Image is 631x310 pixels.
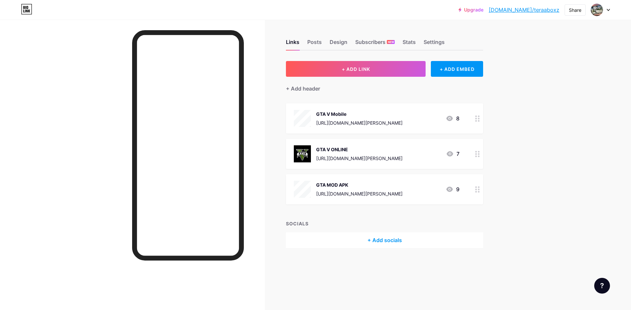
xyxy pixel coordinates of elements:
[569,7,581,13] div: Share
[316,146,403,153] div: GTA V ONLINE
[424,38,445,50] div: Settings
[355,38,395,50] div: Subscribers
[307,38,322,50] div: Posts
[286,61,426,77] button: + ADD LINK
[388,40,394,44] span: NEW
[286,232,483,248] div: + Add socials
[431,61,483,77] div: + ADD EMBED
[316,181,403,188] div: GTA MOD APK
[316,155,403,162] div: [URL][DOMAIN_NAME][PERSON_NAME]
[446,114,459,122] div: 8
[330,38,347,50] div: Design
[316,111,403,117] div: GTA V Mobile
[446,150,459,158] div: 7
[286,85,320,93] div: + Add header
[294,145,311,162] img: GTA V ONLINE
[489,6,559,14] a: [DOMAIN_NAME]/teraaboxz
[446,185,459,193] div: 9
[458,7,483,12] a: Upgrade
[403,38,416,50] div: Stats
[286,220,483,227] div: SOCIALS
[316,190,403,197] div: [URL][DOMAIN_NAME][PERSON_NAME]
[316,119,403,126] div: [URL][DOMAIN_NAME][PERSON_NAME]
[342,66,370,72] span: + ADD LINK
[286,38,299,50] div: Links
[591,4,603,16] img: teraaboxz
